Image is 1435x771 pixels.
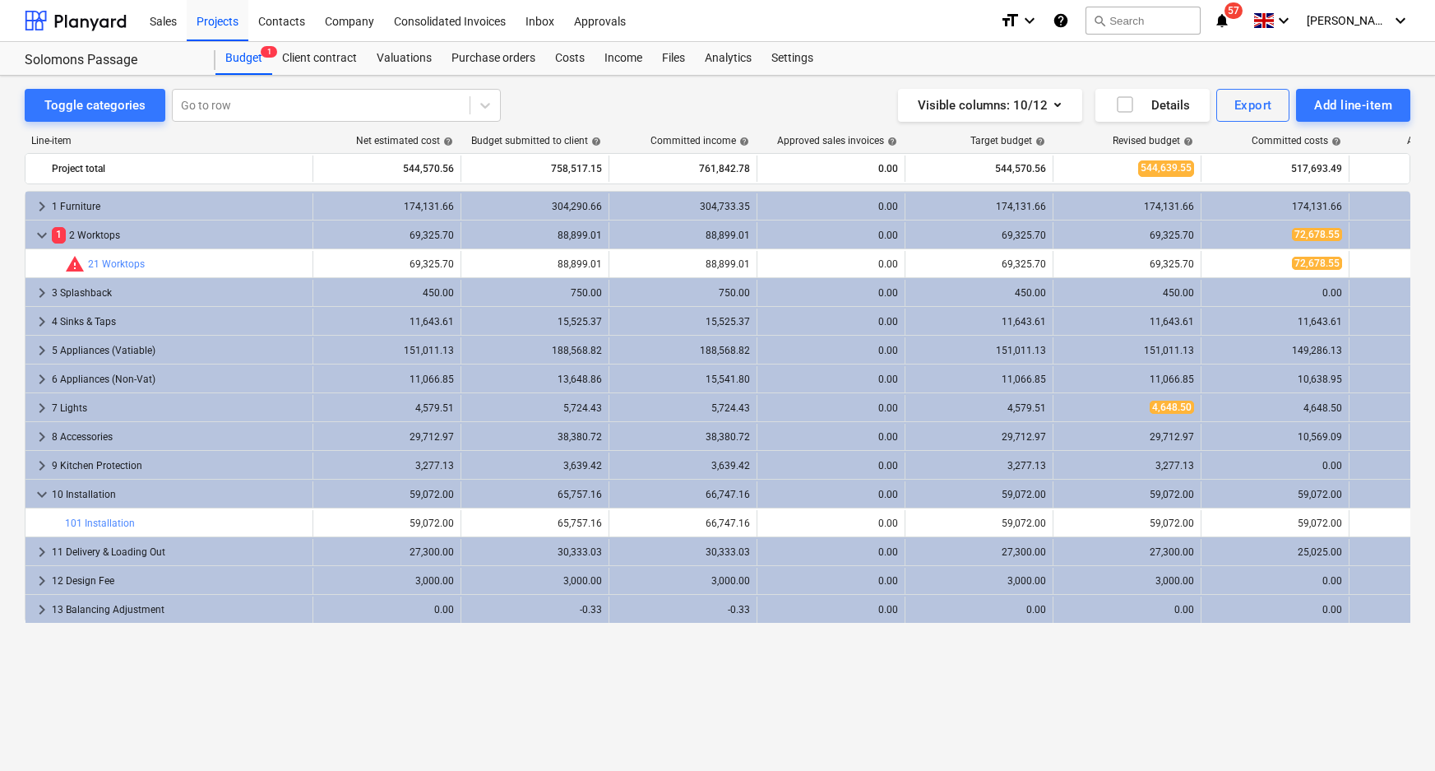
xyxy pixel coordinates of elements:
div: 0.00 [912,604,1046,615]
div: 174,131.66 [1060,201,1194,212]
div: 0.00 [764,431,898,443]
div: 15,541.80 [616,374,750,385]
div: 88,899.01 [616,230,750,241]
div: 38,380.72 [468,431,602,443]
div: 5 Appliances (Vatiable) [52,337,306,364]
div: 11 Delivery & Loading Out [52,539,306,565]
div: 188,568.82 [616,345,750,356]
div: Visible columns : 10/12 [918,95,1062,116]
span: 1 [261,46,277,58]
div: 11,066.85 [1060,374,1194,385]
a: Costs [545,42,595,75]
span: help [736,137,749,146]
div: 9 Kitchen Protection [52,453,306,479]
div: Income [595,42,652,75]
i: notifications [1214,11,1230,30]
div: 750.00 [468,287,602,299]
a: 21 Worktops [88,258,145,270]
div: 3,639.42 [616,460,750,471]
div: 69,325.70 [912,230,1046,241]
div: Committed income [650,135,749,146]
button: Search [1086,7,1201,35]
div: 11,643.61 [320,316,454,327]
div: 1 Furniture [52,193,306,220]
div: Budget [215,42,272,75]
div: 0.00 [320,604,454,615]
span: 57 [1224,2,1243,19]
div: 0.00 [1060,604,1194,615]
div: 3,277.13 [912,460,1046,471]
span: search [1093,14,1106,27]
div: Settings [761,42,823,75]
div: 0.00 [764,546,898,558]
span: 4,648.50 [1150,401,1194,414]
span: keyboard_arrow_right [32,571,52,591]
div: -0.33 [468,604,602,615]
div: Toggle categories [44,95,146,116]
span: keyboard_arrow_right [32,456,52,476]
div: 65,757.16 [468,518,602,529]
div: 151,011.13 [320,345,454,356]
div: 3,000.00 [468,575,602,587]
div: 174,131.66 [912,201,1046,212]
div: 5,724.43 [468,402,602,414]
a: 101 Installation [65,518,135,529]
div: 450.00 [912,287,1046,299]
i: keyboard_arrow_down [1274,11,1294,30]
div: 3,000.00 [616,575,750,587]
div: 0.00 [1208,575,1342,587]
span: keyboard_arrow_right [32,312,52,332]
div: Net estimated cost [356,135,453,146]
div: 69,325.70 [1060,230,1194,241]
div: 27,300.00 [912,546,1046,558]
div: 450.00 [320,287,454,299]
div: 66,747.16 [616,489,750,500]
div: 758,517.15 [468,156,602,182]
div: Committed costs [1252,135,1341,146]
div: Solomons Passage [25,52,196,69]
a: Analytics [695,42,761,75]
div: Project total [52,156,306,182]
div: 0.00 [764,258,898,270]
span: [PERSON_NAME] [1307,14,1389,27]
div: 0.00 [764,460,898,471]
div: 4 Sinks & Taps [52,309,306,335]
div: 59,072.00 [1208,489,1342,500]
span: keyboard_arrow_right [32,341,52,360]
i: keyboard_arrow_down [1391,11,1410,30]
div: 11,066.85 [320,374,454,385]
a: Purchase orders [442,42,545,75]
a: Files [652,42,695,75]
div: 174,131.66 [1208,201,1342,212]
a: Client contract [272,42,367,75]
div: 88,899.01 [468,230,602,241]
div: Details [1115,95,1190,116]
a: Budget1 [215,42,272,75]
div: 3,277.13 [1060,460,1194,471]
div: 151,011.13 [1060,345,1194,356]
div: 8 Accessories [52,424,306,450]
div: 10,569.09 [1208,431,1342,443]
div: 3,277.13 [320,460,454,471]
div: 544,570.56 [320,156,454,182]
i: Knowledge base [1053,11,1069,30]
span: 544,639.55 [1138,160,1194,176]
div: 59,072.00 [1208,518,1342,529]
div: 88,899.01 [468,258,602,270]
div: 59,072.00 [320,518,454,529]
div: 69,325.70 [912,258,1046,270]
iframe: Chat Widget [1353,692,1435,771]
span: help [440,137,453,146]
div: 188,568.82 [468,345,602,356]
div: 0.00 [764,316,898,327]
div: 4,579.51 [320,402,454,414]
div: 29,712.97 [912,431,1046,443]
div: 12 Design Fee [52,568,306,594]
div: 750.00 [616,287,750,299]
div: 0.00 [764,345,898,356]
div: 3,000.00 [912,575,1046,587]
div: 11,643.61 [1060,316,1194,327]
